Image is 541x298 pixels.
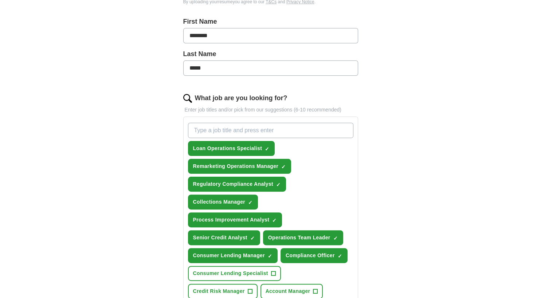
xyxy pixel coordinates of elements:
[281,248,348,263] button: Compliance Officer✓
[193,234,247,242] span: Senior Credit Analyst
[263,230,343,245] button: Operations Team Leader✓
[183,94,192,103] img: search.png
[248,200,252,205] span: ✓
[183,106,358,114] p: Enter job titles and/or pick from our suggestions (6-10 recommended)
[193,270,268,277] span: Consumer Lending Specialist
[333,235,338,241] span: ✓
[188,123,353,138] input: Type a job title and press enter
[193,162,279,170] span: Remarketing Operations Manager
[188,141,275,156] button: Loan Operations Specialist✓
[265,146,269,152] span: ✓
[193,252,265,259] span: Consumer Lending Manager
[250,235,255,241] span: ✓
[286,252,335,259] span: Compliance Officer
[188,230,260,245] button: Senior Credit Analyst✓
[281,164,286,170] span: ✓
[195,93,287,103] label: What job are you looking for?
[268,234,330,242] span: Operations Team Leader
[266,287,310,295] span: Account Manager
[183,17,358,27] label: First Name
[338,253,342,259] span: ✓
[276,182,281,188] span: ✓
[188,159,291,174] button: Remarketing Operations Manager✓
[188,212,282,227] button: Process Improvement Analyst✓
[193,145,262,152] span: Loan Operations Specialist
[188,248,278,263] button: Consumer Lending Manager✓
[193,287,245,295] span: Credit Risk Manager
[183,49,358,59] label: Last Name
[188,195,258,209] button: Collections Manager✓
[193,198,246,206] span: Collections Manager
[272,217,277,223] span: ✓
[193,180,273,188] span: Regulatory Compliance Analyst
[193,216,270,224] span: Process Improvement Analyst
[268,253,272,259] span: ✓
[188,266,281,281] button: Consumer Lending Specialist
[188,177,286,192] button: Regulatory Compliance Analyst✓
